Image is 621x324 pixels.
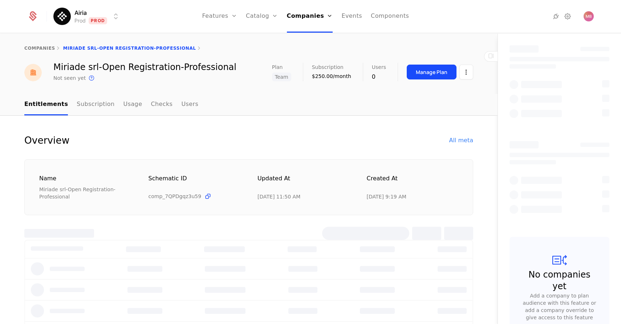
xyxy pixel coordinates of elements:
[24,94,473,115] nav: Main
[367,174,459,190] div: Created at
[584,11,594,21] img: Matt Bell
[24,64,42,81] img: Miriade srl-Open Registration-Professional
[24,94,68,115] a: Entitlements
[407,65,456,79] button: Manage Plan
[56,8,120,24] button: Select environment
[272,65,283,70] span: Plan
[149,174,240,190] div: Schematic ID
[24,94,198,115] ul: Choose Sub Page
[39,174,131,183] div: Name
[372,73,386,81] div: 0
[312,65,344,70] span: Subscription
[77,94,114,115] a: Subscription
[39,186,131,200] div: Miriade srl-Open Registration-Professional
[584,11,594,21] button: Open user button
[24,46,55,51] a: companies
[449,136,473,145] div: All meta
[257,193,300,200] div: 9/3/25, 11:50 AM
[372,65,386,70] span: Users
[459,65,473,79] button: Select action
[74,8,87,17] span: Airia
[416,69,447,76] div: Manage Plan
[181,94,198,115] a: Users
[53,8,71,25] img: Airia
[53,74,86,82] div: Not seen yet
[524,269,595,292] div: No companies yet
[312,73,351,80] div: $250.00/month
[89,17,107,24] span: Prod
[521,292,598,321] div: Add a company to plan audience with this feature or add a company override to give access to this...
[149,193,202,200] span: comp_7QPDgqz3u59
[367,193,406,200] div: 8/28/25, 9:19 AM
[563,12,572,21] a: Settings
[74,17,86,24] div: Prod
[24,133,69,148] div: Overview
[151,94,172,115] a: Checks
[552,12,560,21] a: Integrations
[53,63,236,71] div: Miriade srl-Open Registration-Professional
[257,174,349,190] div: Updated at
[123,94,142,115] a: Usage
[272,73,291,81] span: Team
